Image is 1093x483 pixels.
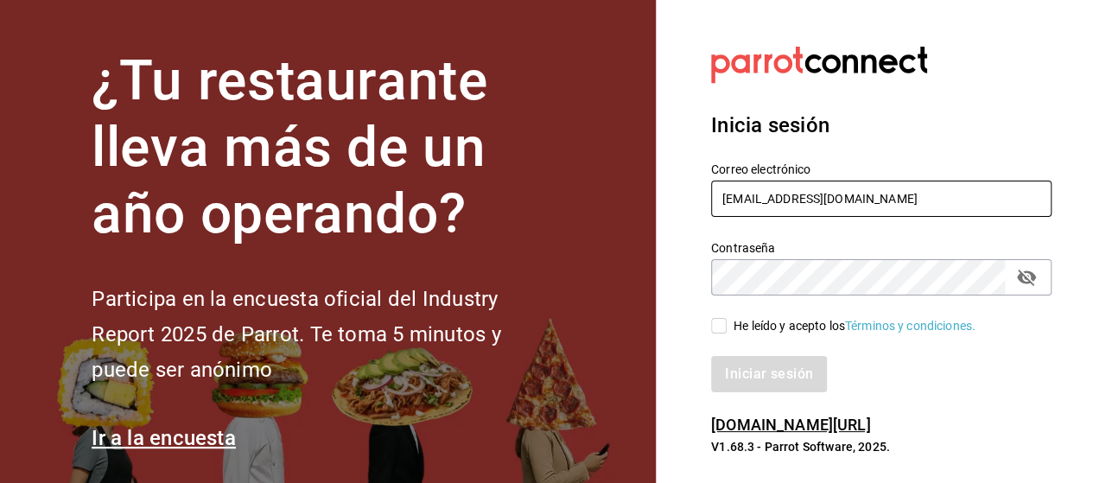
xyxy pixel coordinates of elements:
a: [DOMAIN_NAME][URL] [711,416,870,434]
p: V1.68.3 - Parrot Software, 2025. [711,438,1052,455]
a: Términos y condiciones. [845,319,975,333]
h2: Participa en la encuesta oficial del Industry Report 2025 de Parrot. Te toma 5 minutos y puede se... [92,282,558,387]
label: Contraseña [711,242,1052,254]
div: He leído y acepto los [734,317,975,335]
label: Correo electrónico [711,163,1052,175]
button: passwordField [1012,263,1041,292]
a: Ir a la encuesta [92,426,236,450]
input: Ingresa tu correo electrónico [711,181,1052,217]
h1: ¿Tu restaurante lleva más de un año operando? [92,48,558,247]
h3: Inicia sesión [711,110,1052,141]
